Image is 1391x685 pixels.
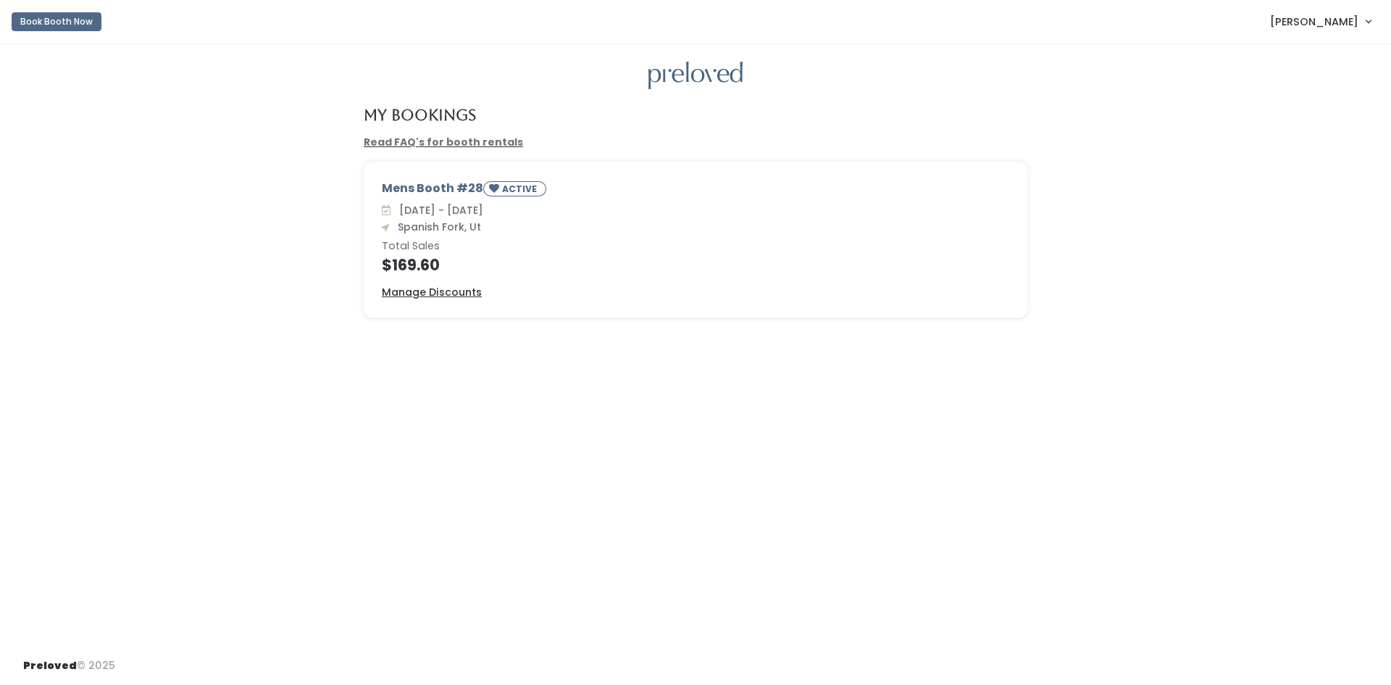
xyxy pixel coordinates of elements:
div: © 2025 [23,647,115,673]
h6: Total Sales [382,241,1009,252]
h4: $169.60 [382,257,1009,273]
a: Read FAQ's for booth rentals [364,135,523,149]
h4: My Bookings [364,107,476,123]
span: [PERSON_NAME] [1270,14,1358,30]
div: Mens Booth #28 [382,180,1009,202]
a: Book Booth Now [12,6,101,38]
img: preloved logo [648,62,743,90]
a: [PERSON_NAME] [1256,6,1385,37]
u: Manage Discounts [382,285,482,299]
span: [DATE] - [DATE] [393,203,483,217]
small: ACTIVE [502,183,540,195]
span: Preloved [23,658,77,673]
span: Spanish Fork, Ut [392,220,481,234]
button: Book Booth Now [12,12,101,31]
a: Manage Discounts [382,285,482,300]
